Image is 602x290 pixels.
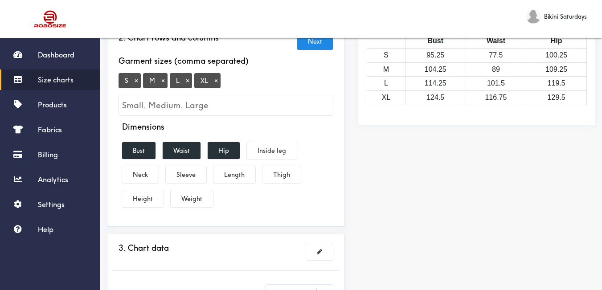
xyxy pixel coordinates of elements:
[170,73,192,88] span: L
[17,7,84,31] img: Robosize
[122,142,156,159] button: Bust
[247,142,297,159] button: Inside leg
[119,73,141,88] span: S
[526,91,587,105] td: 129.5
[132,77,141,85] button: Tag at index 0 with value S focussed. Press backspace to remove
[38,175,68,184] span: Analytics
[367,77,405,91] td: L
[171,190,213,207] button: Weight
[122,166,159,183] button: Neck
[38,150,58,159] span: Billing
[466,77,526,91] td: 101.5
[159,77,168,85] button: Tag at index 1 with value M focussed. Press backspace to remove
[405,48,466,62] td: 95.25
[38,125,62,134] span: Fabrics
[466,91,526,105] td: 116.75
[166,166,206,183] button: Sleeve
[526,62,587,77] td: 109.25
[194,73,221,88] span: XL
[213,166,255,183] button: Length
[163,142,201,159] button: Waist
[119,95,333,115] input: Small, Medium, Large
[367,62,405,77] td: M
[119,243,169,253] h3: 3. Chart data
[297,33,333,50] button: Next
[183,77,192,85] button: Tag at index 2 with value L focussed. Press backspace to remove
[544,12,587,21] span: Bikini Saturdays
[367,91,405,105] td: XL
[405,34,466,48] th: Bust
[38,50,74,59] span: Dashboard
[143,73,168,88] span: M
[122,190,164,207] button: Height
[526,48,587,62] td: 100.25
[367,48,405,62] td: S
[122,122,164,132] h4: Dimensions
[466,62,526,77] td: 89
[405,91,466,105] td: 124.5
[262,166,301,183] button: Thigh
[526,9,541,24] img: Bikini Saturdays
[466,34,526,48] th: Waist
[38,75,74,84] span: Size charts
[405,62,466,77] td: 104.25
[526,77,587,91] td: 119.5
[526,34,587,48] th: Hip
[119,33,219,43] h3: 2. Chart rows and columns
[405,77,466,91] td: 114.25
[212,77,221,85] button: Tag at index 3 with value XL focussed. Press backspace to remove
[38,200,65,209] span: Settings
[466,48,526,62] td: 77.5
[119,56,249,66] h4: Garment sizes (comma separated)
[208,142,240,159] button: Hip
[38,100,67,109] span: Products
[38,225,53,234] span: Help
